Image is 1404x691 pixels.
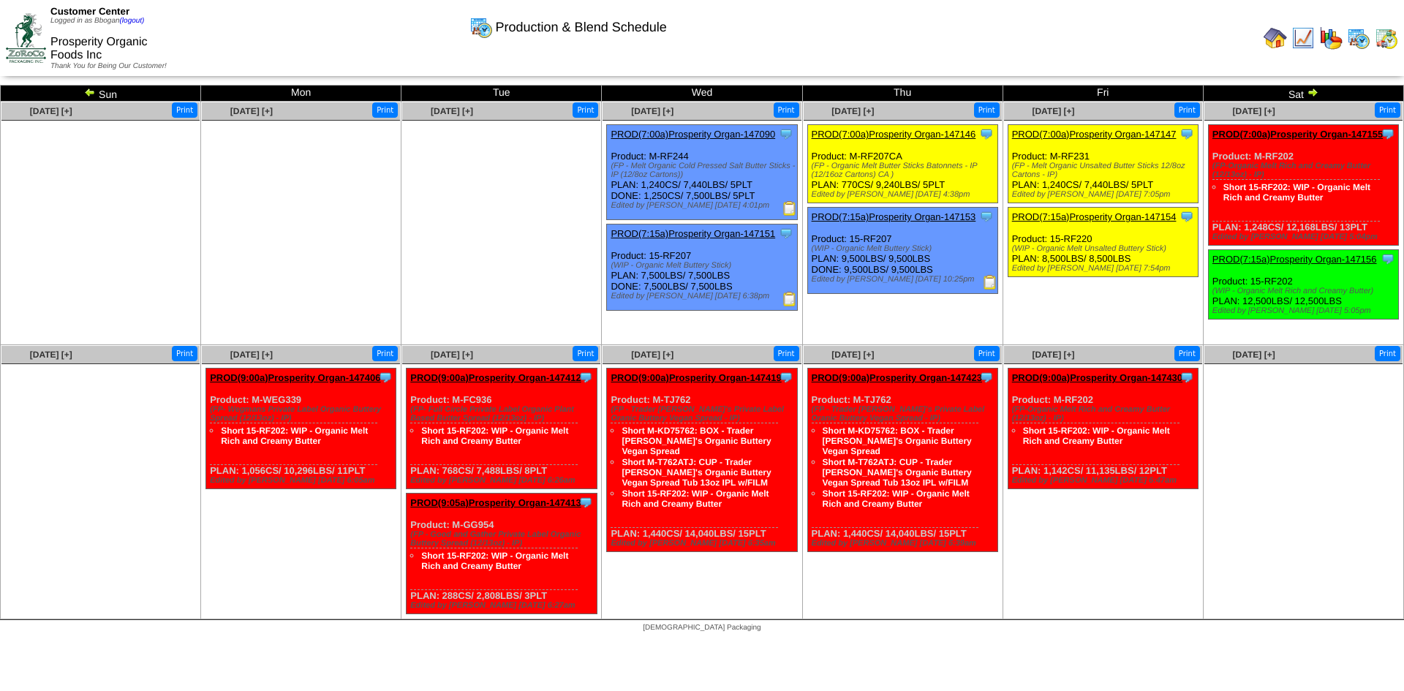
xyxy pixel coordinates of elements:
a: PROD(7:15a)Prosperity Organ-147156 [1212,254,1377,265]
img: arrowleft.gif [84,86,96,98]
button: Print [372,346,398,361]
div: Edited by [PERSON_NAME] [DATE] 5:04pm [1212,233,1398,241]
div: (FP - Trader [PERSON_NAME]'s Private Label Oranic Buttery Vegan Spread - IP) [611,405,796,423]
button: Print [573,346,598,361]
a: Short M-T762ATJ: CUP - Trader [PERSON_NAME]'s Organic Buttery Vegan Spread Tub 13oz IPL w/FILM [622,457,771,488]
div: Product: 15-RF220 PLAN: 8,500LBS / 8,500LBS [1008,208,1198,277]
img: graph.gif [1319,26,1343,50]
a: PROD(7:00a)Prosperity Organ-147147 [1012,129,1177,140]
a: PROD(7:00a)Prosperity Organ-147146 [812,129,976,140]
a: PROD(7:15a)Prosperity Organ-147153 [812,211,976,222]
img: Tooltip [779,127,793,141]
div: (FP- Full Circle Private Label Organic Plant Based Butter Spread (12/13oz) - IP) [410,405,596,423]
div: (FP - Trader [PERSON_NAME]'s Private Label Oranic Buttery Vegan Spread - IP) [812,405,997,423]
div: (FP-Organic Melt Rich and Creamy Butter (12/13oz) - IP) [1212,162,1398,179]
a: PROD(7:00a)Prosperity Organ-147155 [1212,129,1383,140]
div: Product: 15-RF207 PLAN: 9,500LBS / 9,500LBS DONE: 9,500LBS / 9,500LBS [807,208,997,294]
a: PROD(7:15a)Prosperity Organ-147154 [1012,211,1177,222]
div: Product: M-RF202 PLAN: 1,142CS / 11,135LBS / 12PLT [1008,369,1198,489]
a: [DATE] [+] [1032,106,1074,116]
img: Production Report [983,275,997,290]
div: Product: M-FC936 PLAN: 768CS / 7,488LBS / 8PLT [407,369,597,489]
a: [DATE] [+] [1032,350,1074,360]
img: Production Report [782,292,797,306]
a: PROD(9:00a)Prosperity Organ-147419 [611,372,781,383]
div: (WIP - Organic Melt Unsalted Buttery Stick) [1012,244,1198,253]
span: [DATE] [+] [30,106,72,116]
button: Print [1174,346,1200,361]
td: Sat [1203,86,1403,102]
div: Edited by [PERSON_NAME] [DATE] 7:05pm [1012,190,1198,199]
div: Product: M-WEG339 PLAN: 1,056CS / 10,296LBS / 11PLT [206,369,396,489]
div: Edited by [PERSON_NAME] [DATE] 6:38pm [611,292,796,301]
a: Short M-KD75762: BOX - Trader [PERSON_NAME]'s Organic Buttery Vegan Spread [823,426,972,456]
a: [DATE] [+] [431,350,473,360]
a: [DATE] [+] [1233,106,1275,116]
div: Edited by [PERSON_NAME] [DATE] 10:25pm [812,275,997,284]
td: Tue [401,86,602,102]
td: Wed [602,86,802,102]
img: Tooltip [779,226,793,241]
div: Edited by [PERSON_NAME] [DATE] 4:38pm [812,190,997,199]
a: [DATE] [+] [230,350,273,360]
a: Short 15-RF202: WIP - Organic Melt Rich and Creamy Butter [823,488,970,509]
img: Tooltip [779,370,793,385]
a: [DATE] [+] [631,350,673,360]
div: (FP - Good and Gather Private Label Organic Buttery Spread (12/13oz) - IP) [410,530,596,548]
button: Print [1375,102,1400,118]
a: Short 15-RF202: WIP - Organic Melt Rich and Creamy Butter [622,488,769,509]
span: Logged in as Bbogan [50,17,144,25]
a: Short 15-RF202: WIP - Organic Melt Rich and Creamy Butter [1023,426,1170,446]
div: Edited by [PERSON_NAME] [DATE] 6:39am [812,539,997,548]
div: Product: M-TJ762 PLAN: 1,440CS / 14,040LBS / 15PLT [807,369,997,552]
button: Print [1174,102,1200,118]
button: Print [774,346,799,361]
img: ZoRoCo_Logo(Green%26Foil)%20jpg.webp [6,13,46,62]
button: Print [774,102,799,118]
div: Edited by [PERSON_NAME] [DATE] 4:01pm [611,201,796,210]
img: home.gif [1264,26,1287,50]
img: arrowright.gif [1307,86,1318,98]
a: PROD(7:15a)Prosperity Organ-147151 [611,228,775,239]
div: Product: M-TJ762 PLAN: 1,440CS / 14,040LBS / 15PLT [607,369,797,552]
img: calendarinout.gif [1375,26,1398,50]
a: PROD(9:00a)Prosperity Organ-147412 [410,372,581,383]
a: [DATE] [+] [831,350,874,360]
a: [DATE] [+] [230,106,273,116]
img: Tooltip [1180,209,1194,224]
a: Short 15-RF202: WIP - Organic Melt Rich and Creamy Butter [1223,182,1370,203]
a: [DATE] [+] [831,106,874,116]
button: Print [172,346,197,361]
a: [DATE] [+] [431,106,473,116]
div: Edited by [PERSON_NAME] [DATE] 6:35am [611,539,796,548]
span: [DEMOGRAPHIC_DATA] Packaging [643,624,760,632]
div: Edited by [PERSON_NAME] [DATE] 6:47am [1012,476,1198,485]
span: [DATE] [+] [631,106,673,116]
a: PROD(9:05a)Prosperity Organ-147413 [410,497,581,508]
img: Tooltip [578,370,593,385]
button: Print [974,346,1000,361]
div: Product: M-GG954 PLAN: 288CS / 2,808LBS / 3PLT [407,494,597,614]
div: Edited by [PERSON_NAME] [DATE] 6:26am [410,476,596,485]
td: Thu [802,86,1003,102]
span: Thank You for Being Our Customer! [50,62,167,70]
span: Customer Center [50,6,129,17]
div: (WIP - Organic Melt Buttery Stick) [611,261,796,270]
a: [DATE] [+] [30,350,72,360]
img: Tooltip [979,127,994,141]
div: Product: M-RF244 PLAN: 1,240CS / 7,440LBS / 5PLT DONE: 1,250CS / 7,500LBS / 5PLT [607,125,797,220]
div: (FP-Organic Melt Rich and Creamy Butter (12/13oz) - IP) [1012,405,1198,423]
img: Tooltip [378,370,393,385]
img: calendarprod.gif [1347,26,1370,50]
a: [DATE] [+] [1233,350,1275,360]
div: (WIP - Organic Melt Buttery Stick) [812,244,997,253]
img: Tooltip [979,209,994,224]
